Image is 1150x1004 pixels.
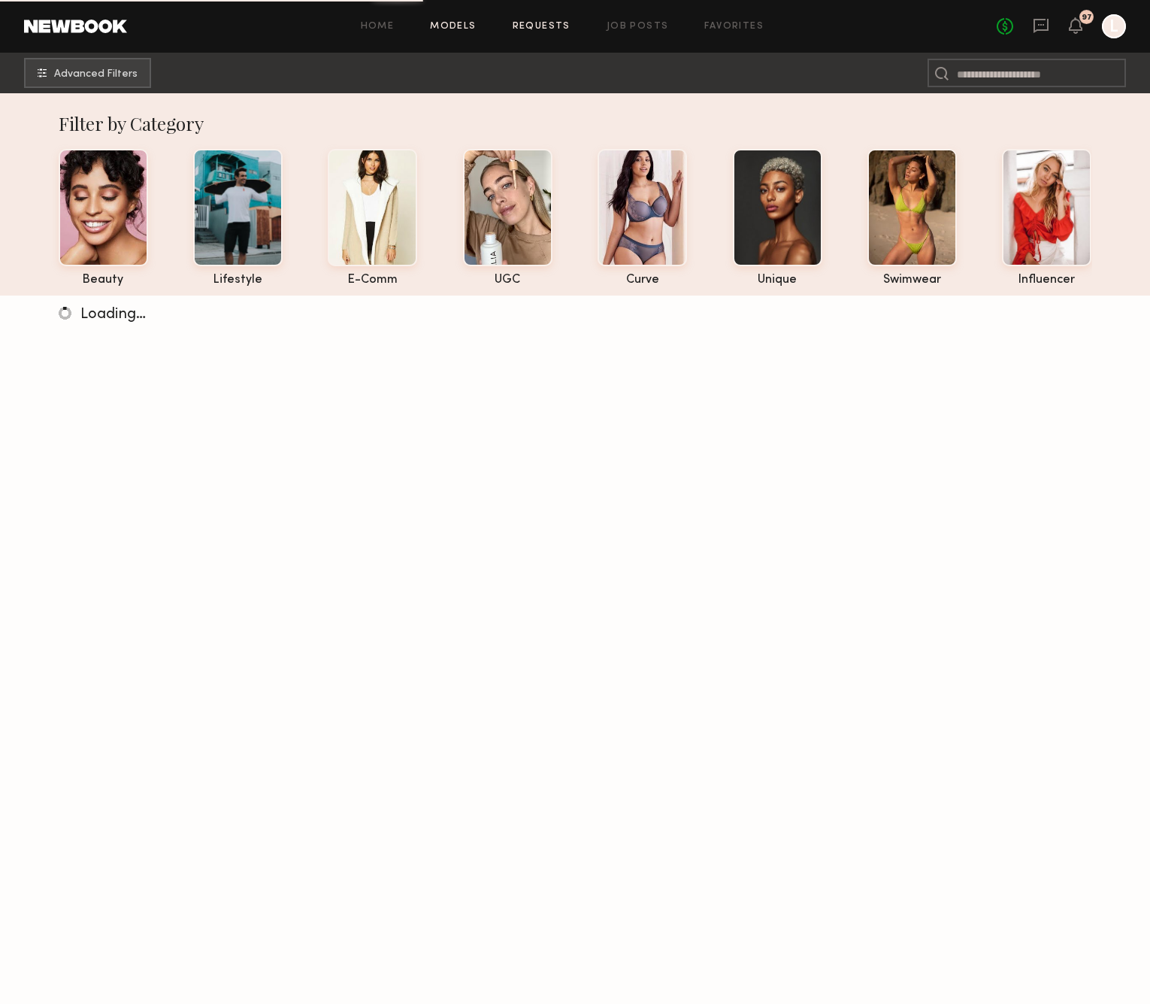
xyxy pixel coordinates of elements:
a: Home [361,22,395,32]
span: Loading… [80,308,146,322]
button: Advanced Filters [24,58,151,88]
div: curve [598,274,687,287]
div: lifestyle [193,274,283,287]
a: Job Posts [607,22,669,32]
a: Requests [513,22,570,32]
a: L [1102,14,1126,38]
div: beauty [59,274,148,287]
div: 97 [1082,14,1092,22]
div: influencer [1002,274,1091,287]
span: Advanced Filters [54,69,138,80]
div: unique [733,274,822,287]
div: Filter by Category [59,111,1092,135]
div: e-comm [328,274,417,287]
div: UGC [463,274,552,287]
a: Favorites [704,22,764,32]
div: swimwear [867,274,957,287]
a: Models [430,22,476,32]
